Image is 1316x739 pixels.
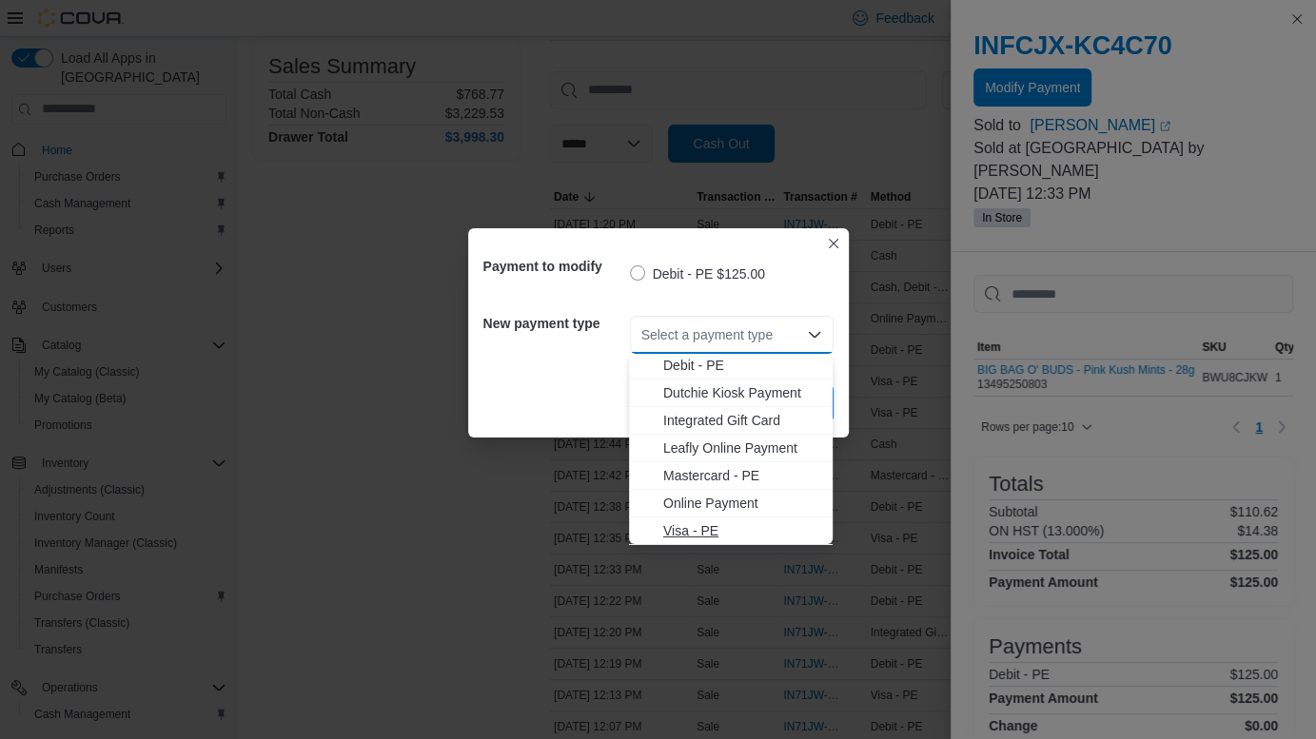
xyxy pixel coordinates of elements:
button: Online Payment [629,490,833,517]
button: Debit - PE [629,352,833,379]
button: Close list of options [807,327,822,342]
span: Debit - PE [663,356,821,375]
label: Debit - PE $125.00 [630,263,765,285]
div: Choose from the following options [629,297,833,545]
button: Mastercard - PE [629,462,833,490]
button: Dutchie Kiosk Payment [629,379,833,407]
h5: Payment to modify [483,247,626,285]
input: Accessible screen reader label [641,323,643,346]
button: Closes this modal window [822,232,845,255]
button: Leafly Online Payment [629,435,833,462]
span: Visa - PE [663,521,821,540]
span: Dutchie Kiosk Payment [663,383,821,402]
span: Leafly Online Payment [663,438,821,457]
span: Mastercard - PE [663,466,821,485]
button: Integrated Gift Card [629,407,833,435]
span: Online Payment [663,494,821,513]
span: Integrated Gift Card [663,411,821,430]
h5: New payment type [483,304,626,342]
button: Visa - PE [629,517,833,545]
